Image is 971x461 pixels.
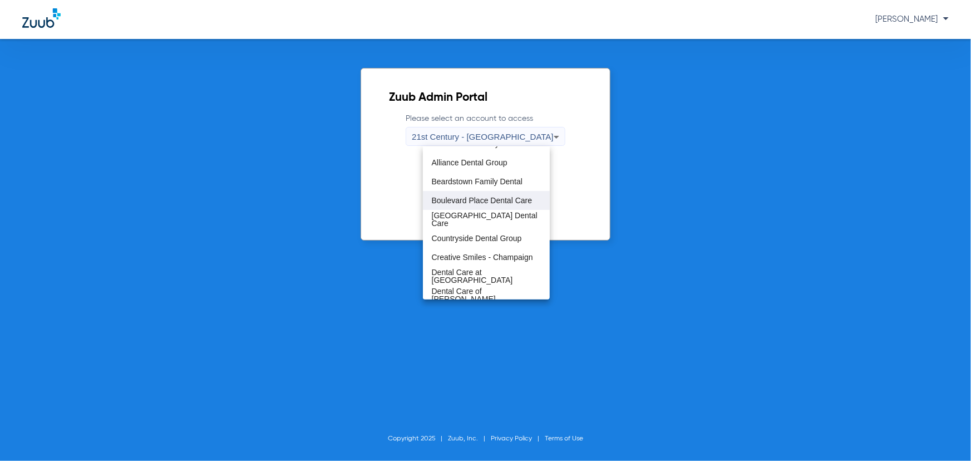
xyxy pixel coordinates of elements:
[432,253,533,261] span: Creative Smiles - Champaign
[432,268,541,284] span: Dental Care at [GEOGRAPHIC_DATA]
[432,178,523,185] span: Beardstown Family Dental
[432,159,507,166] span: Alliance Dental Group
[432,140,499,148] span: Advanced Dentistry
[432,212,541,227] span: [GEOGRAPHIC_DATA] Dental Care
[432,234,522,242] span: Countryside Dental Group
[432,197,533,204] span: Boulevard Place Dental Care
[432,287,541,303] span: Dental Care of [PERSON_NAME]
